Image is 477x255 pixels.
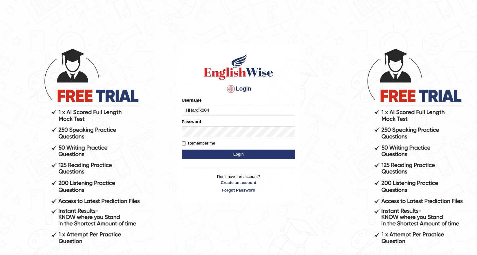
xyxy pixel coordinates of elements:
a: Create an account [182,180,295,186]
a: Forgot Password [182,187,295,193]
input: Remember me [182,141,186,145]
label: Remember me [182,140,215,146]
label: Username [182,97,202,103]
h4: Login [182,84,295,94]
img: Logo of English Wise sign in for intelligent practice with AI [203,52,274,81]
p: Don't have an account? [182,174,295,193]
button: Login [182,150,295,159]
label: Password [182,119,201,125]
